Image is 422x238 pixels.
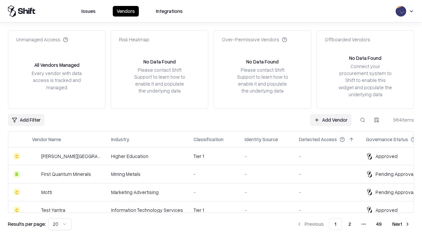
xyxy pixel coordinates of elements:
[235,66,290,95] div: Please contact Shift Support to learn how to enable it and populate the underlying data
[14,207,20,213] div: C
[111,136,129,143] div: Industry
[132,66,187,95] div: Please contact Shift Support to learn how to enable it and populate the underlying data
[14,189,20,195] div: C
[111,207,183,214] div: Information Technology Services
[194,153,234,160] div: Tier 1
[338,63,393,98] div: Connect your procurement system to Shift to enable this widget and populate the underlying data
[376,189,414,196] div: Pending Approval
[113,6,139,17] button: Vendors
[349,55,381,61] div: No Data Found
[111,171,183,178] div: Mining Metals
[41,189,52,196] div: Motti
[143,58,176,65] div: No Data Found
[77,6,100,17] button: Issues
[293,218,414,230] nav: pagination
[246,58,279,65] div: No Data Found
[194,171,234,178] div: -
[329,218,342,230] button: 1
[41,153,101,160] div: [PERSON_NAME][GEOGRAPHIC_DATA]
[32,207,39,213] img: Test Yantra
[111,189,183,196] div: Marketing Advertising
[32,153,39,160] img: Reichman University
[32,136,61,143] div: Vendor Name
[388,116,414,123] div: 964 items
[325,36,370,43] div: Offboarded Vendors
[194,189,234,196] div: -
[343,218,356,230] button: 2
[41,207,65,214] div: Test Yantra
[299,136,337,143] div: Detected Access
[245,136,278,143] div: Identity Source
[245,153,288,160] div: -
[14,153,20,160] div: C
[194,207,234,214] div: Tier 1
[32,189,39,195] img: Motti
[366,136,408,143] div: Governance Status
[14,171,20,178] div: B
[299,153,355,160] div: -
[376,207,398,214] div: Approved
[245,171,288,178] div: -
[299,171,355,178] div: -
[34,61,79,68] div: All Vendors Managed
[194,136,224,143] div: Classification
[245,207,288,214] div: -
[310,114,351,126] a: Add Vendor
[245,189,288,196] div: -
[299,189,355,196] div: -
[152,6,187,17] button: Integrations
[371,218,387,230] button: 49
[8,114,45,126] button: Add Filter
[29,70,84,91] div: Every vendor with data access is tracked and managed
[16,36,68,43] div: Unmanaged Access
[222,36,287,43] div: Over-Permissive Vendors
[388,218,414,230] button: Next
[8,220,46,227] p: Results per page:
[376,153,398,160] div: Approved
[119,36,149,43] div: Risk Heatmap
[32,171,39,178] img: First Quantum Minerals
[111,153,183,160] div: Higher Education
[376,171,414,178] div: Pending Approval
[41,171,91,178] div: First Quantum Minerals
[299,207,355,214] div: -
